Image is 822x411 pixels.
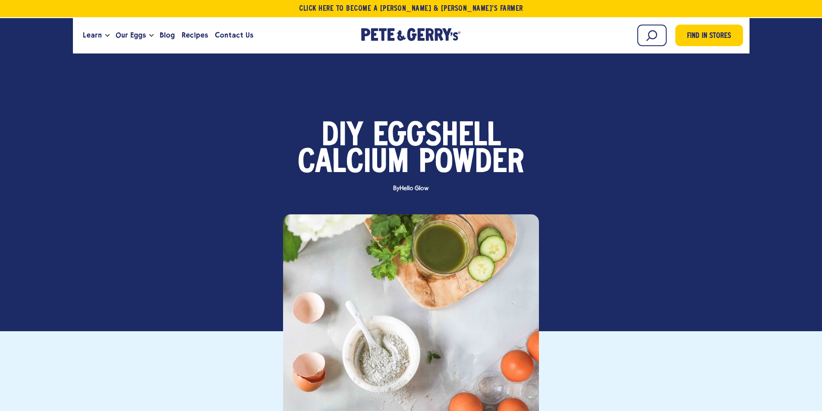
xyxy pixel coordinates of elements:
[156,24,178,47] a: Blog
[419,150,524,177] span: Powder
[400,185,429,192] span: Hello Glow
[675,25,743,46] a: Find in Stores
[116,30,146,41] span: Our Eggs
[149,34,154,37] button: Open the dropdown menu for Our Eggs
[178,24,211,47] a: Recipes
[105,34,110,37] button: Open the dropdown menu for Learn
[211,24,257,47] a: Contact Us
[79,24,105,47] a: Learn
[182,30,208,41] span: Recipes
[298,150,409,177] span: Calcium
[389,185,433,192] span: By
[637,25,667,46] input: Search
[112,24,149,47] a: Our Eggs
[160,30,175,41] span: Blog
[321,123,363,150] span: DIY
[215,30,253,41] span: Contact Us
[83,30,102,41] span: Learn
[687,31,731,42] span: Find in Stores
[373,123,501,150] span: Eggshell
